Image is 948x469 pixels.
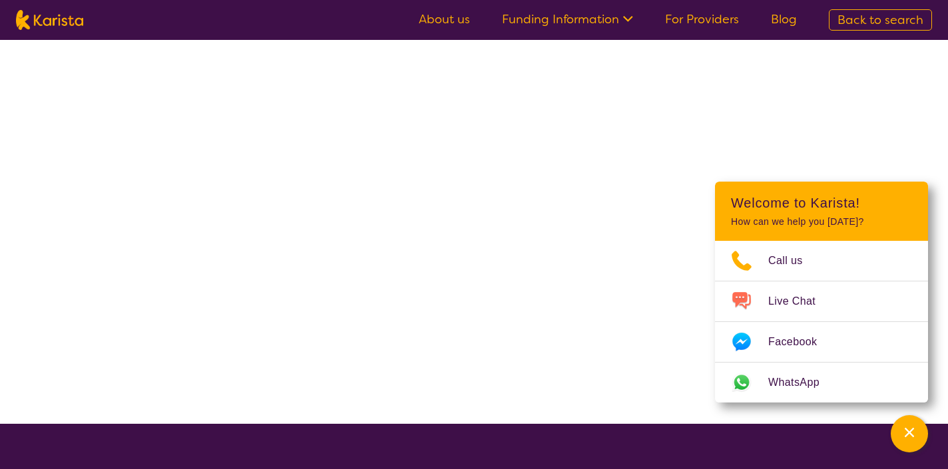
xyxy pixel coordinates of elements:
[715,363,928,402] a: Web link opens in a new tab.
[715,241,928,402] ul: Choose channel
[731,216,912,228] p: How can we help you [DATE]?
[768,291,831,311] span: Live Chat
[829,9,932,31] a: Back to search
[771,11,797,27] a: Blog
[502,11,633,27] a: Funding Information
[768,373,835,392] span: WhatsApp
[768,251,819,271] span: Call us
[891,415,928,452] button: Channel Menu
[16,10,83,30] img: Karista logo
[837,12,923,28] span: Back to search
[665,11,739,27] a: For Providers
[768,332,833,352] span: Facebook
[731,195,912,211] h2: Welcome to Karista!
[419,11,470,27] a: About us
[715,182,928,402] div: Channel Menu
